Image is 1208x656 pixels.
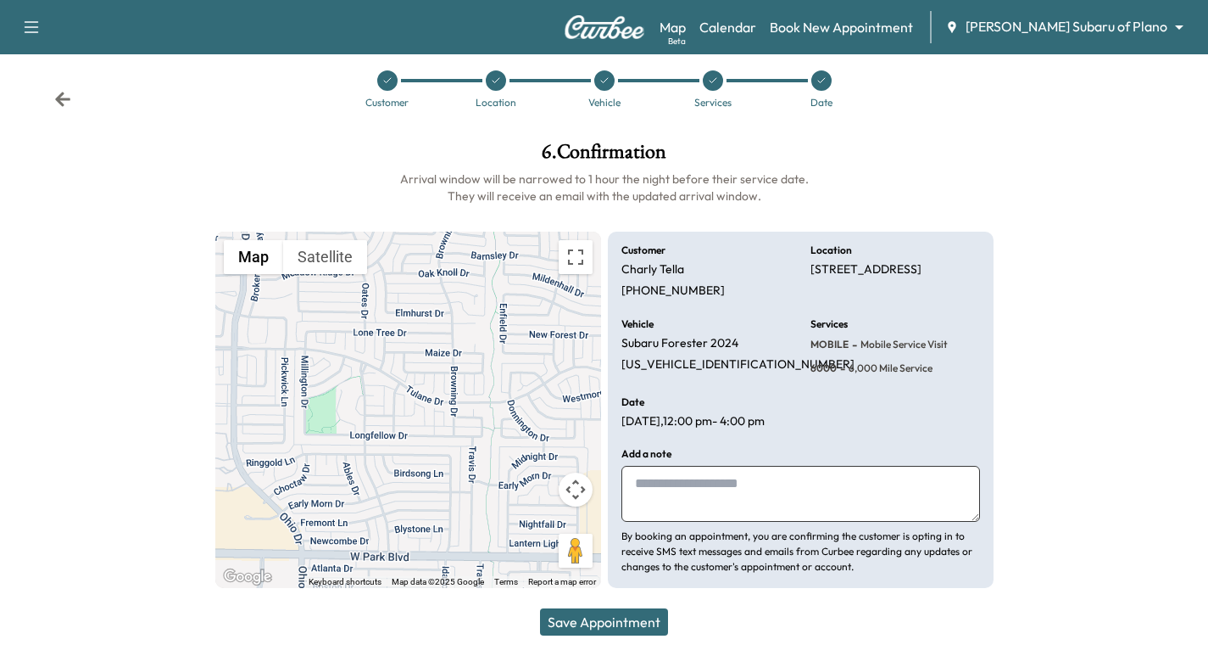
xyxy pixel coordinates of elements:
h6: Customer [621,245,665,255]
span: MOBILE [810,338,849,351]
p: [PHONE_NUMBER] [621,283,725,299]
h6: Add a note [621,449,671,459]
button: Toggle fullscreen view [559,240,593,274]
button: Keyboard shortcuts [309,576,381,588]
a: Report a map error [528,577,596,586]
a: Terms (opens in new tab) [494,577,518,586]
button: Show satellite imagery [283,240,367,274]
p: By booking an appointment, you are confirming the customer is opting in to receive SMS text messa... [621,529,980,575]
p: [US_VEHICLE_IDENTIFICATION_NUMBER] [621,357,855,373]
span: 6,000 mile Service [845,362,932,375]
div: Date [810,98,832,108]
button: Show street map [224,240,283,274]
span: 6000 [810,362,837,375]
a: Book New Appointment [770,17,913,37]
span: Mobile Service Visit [857,338,948,351]
a: Calendar [699,17,756,37]
h1: 6 . Confirmation [215,142,994,171]
p: Subaru Forester 2024 [621,336,738,351]
button: Save Appointment [540,608,668,636]
h6: Date [621,397,644,407]
span: [PERSON_NAME] Subaru of Plano [966,17,1167,36]
img: Google [220,566,276,588]
h6: Services [810,319,848,329]
h6: Arrival window will be narrowed to 1 hour the night before their service date. They will receive ... [215,171,994,205]
button: Drag Pegman onto the map to open Street View [559,534,593,568]
p: Charly Tella [621,262,684,278]
p: [STREET_ADDRESS] [810,262,921,278]
button: Map camera controls [559,473,593,507]
span: - [849,336,857,353]
a: Open this area in Google Maps (opens a new window) [220,566,276,588]
img: Curbee Logo [564,15,645,39]
a: MapBeta [660,17,686,37]
h6: Location [810,245,852,255]
div: Customer [365,98,409,108]
p: [DATE] , 12:00 pm - 4:00 pm [621,414,765,429]
div: Services [694,98,732,108]
div: Beta [668,35,686,48]
span: - [837,360,845,377]
div: Vehicle [588,98,621,108]
div: Location [476,98,516,108]
div: Back [54,91,71,108]
span: Map data ©2025 Google [392,577,484,586]
h6: Vehicle [621,319,654,329]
